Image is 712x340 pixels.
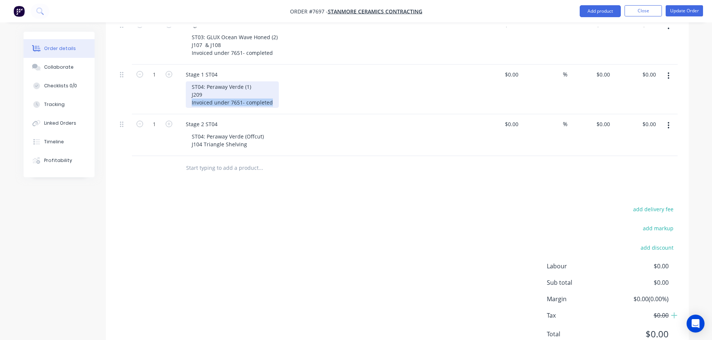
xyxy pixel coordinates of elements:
[24,95,95,114] button: Tracking
[44,64,74,71] div: Collaborate
[44,157,72,164] div: Profitability
[44,138,64,145] div: Timeline
[180,119,224,130] div: Stage 2 ST04
[186,160,335,175] input: Start typing to add a product...
[186,131,270,150] div: ST04: Peraway Verde (Offcut) J104 Triangle Shelving
[666,5,703,16] button: Update Order
[24,114,95,132] button: Linked Orders
[44,120,76,127] div: Linked Orders
[625,5,662,16] button: Close
[24,77,95,95] button: Checklists 0/0
[687,315,705,333] div: Open Intercom Messenger
[290,8,328,15] span: Order #7697 -
[180,69,224,80] div: Stage 1 ST04
[186,32,285,58] div: ST03: GLUX Ocean Wave Honed (2) J107 & J108 Invoiced under 7651- completed
[547,262,613,271] span: Labour
[24,39,95,58] button: Order details
[547,330,613,339] span: Total
[24,151,95,170] button: Profitability
[13,6,25,17] img: Factory
[639,223,678,233] button: add markup
[613,278,668,287] span: $0.00
[637,242,678,252] button: add discount
[613,262,668,271] span: $0.00
[44,101,65,108] div: Tracking
[547,294,613,303] span: Margin
[24,132,95,151] button: Timeline
[563,120,567,128] span: %
[44,82,77,89] div: Checklists 0/0
[613,311,668,320] span: $0.00
[547,311,613,320] span: Tax
[629,204,678,214] button: add delivery fee
[563,70,567,79] span: %
[547,278,613,287] span: Sub total
[44,45,76,52] div: Order details
[186,81,279,108] div: ST04: Peraway Verde (1) J209 Invoiced under 7651- completed
[328,8,422,15] a: Stanmore Ceramics Contracting
[580,5,621,17] button: Add product
[24,58,95,77] button: Collaborate
[613,294,668,303] span: $0.00 ( 0.00 %)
